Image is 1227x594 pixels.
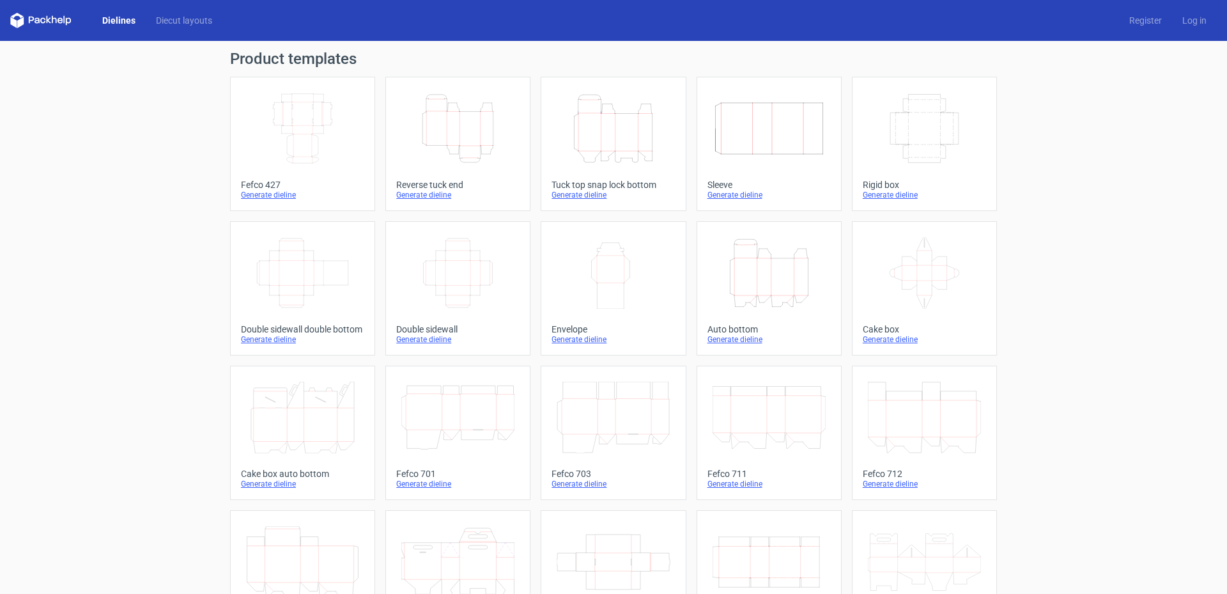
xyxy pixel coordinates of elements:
[396,469,520,479] div: Fefco 701
[241,469,364,479] div: Cake box auto bottom
[707,180,831,190] div: Sleeve
[552,324,675,334] div: Envelope
[241,334,364,345] div: Generate dieline
[863,190,986,200] div: Generate dieline
[385,366,530,500] a: Fefco 701Generate dieline
[541,366,686,500] a: Fefco 703Generate dieline
[541,221,686,356] a: EnvelopeGenerate dieline
[241,180,364,190] div: Fefco 427
[863,479,986,489] div: Generate dieline
[697,221,842,356] a: Auto bottomGenerate dieline
[552,469,675,479] div: Fefco 703
[552,190,675,200] div: Generate dieline
[863,324,986,334] div: Cake box
[396,324,520,334] div: Double sidewall
[541,77,686,211] a: Tuck top snap lock bottomGenerate dieline
[697,77,842,211] a: SleeveGenerate dieline
[1119,14,1172,27] a: Register
[852,221,997,356] a: Cake boxGenerate dieline
[385,221,530,356] a: Double sidewallGenerate dieline
[92,14,146,27] a: Dielines
[552,180,675,190] div: Tuck top snap lock bottom
[863,334,986,345] div: Generate dieline
[707,324,831,334] div: Auto bottom
[707,469,831,479] div: Fefco 711
[241,190,364,200] div: Generate dieline
[241,479,364,489] div: Generate dieline
[396,190,520,200] div: Generate dieline
[707,190,831,200] div: Generate dieline
[697,366,842,500] a: Fefco 711Generate dieline
[852,77,997,211] a: Rigid boxGenerate dieline
[241,324,364,334] div: Double sidewall double bottom
[707,479,831,489] div: Generate dieline
[396,479,520,489] div: Generate dieline
[385,77,530,211] a: Reverse tuck endGenerate dieline
[852,366,997,500] a: Fefco 712Generate dieline
[396,334,520,345] div: Generate dieline
[230,51,997,66] h1: Product templates
[396,180,520,190] div: Reverse tuck end
[707,334,831,345] div: Generate dieline
[552,334,675,345] div: Generate dieline
[863,180,986,190] div: Rigid box
[230,221,375,356] a: Double sidewall double bottomGenerate dieline
[230,366,375,500] a: Cake box auto bottomGenerate dieline
[230,77,375,211] a: Fefco 427Generate dieline
[146,14,222,27] a: Diecut layouts
[863,469,986,479] div: Fefco 712
[1172,14,1217,27] a: Log in
[552,479,675,489] div: Generate dieline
